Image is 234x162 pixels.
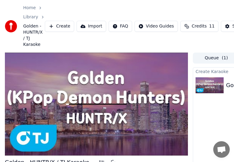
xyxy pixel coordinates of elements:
[5,20,17,32] img: youka
[23,14,38,20] a: Library
[45,21,74,32] button: Create
[109,21,132,32] button: FAQ
[23,5,36,11] a: Home
[23,23,45,48] span: Golden - HUNTR/X / TJ Karaoke
[222,55,228,61] span: ( 1 )
[192,23,207,29] span: Credits
[213,141,230,158] a: 채팅 열기
[209,23,215,29] span: 11
[23,5,45,48] nav: breadcrumb
[77,21,106,32] button: Import
[135,21,178,32] button: Video Guides
[180,21,218,32] button: Credits11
